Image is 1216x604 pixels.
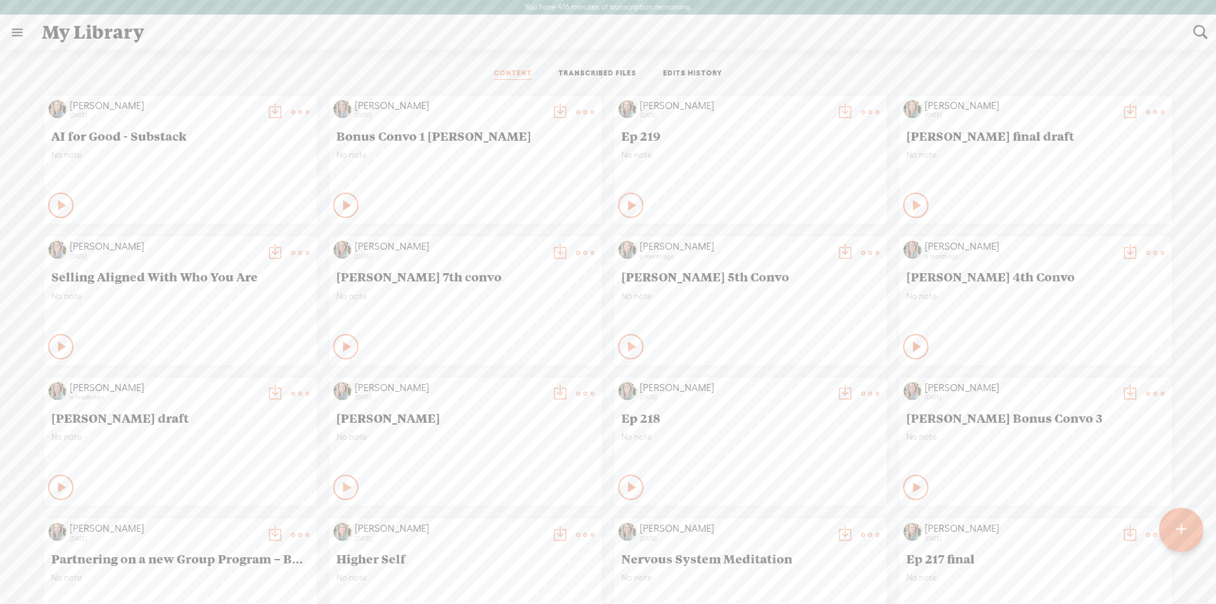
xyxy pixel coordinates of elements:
[906,572,1165,583] span: No note
[355,253,545,260] div: [DATE]
[618,382,637,401] img: http%3A%2F%2Fres.cloudinary.com%2Ftrebble-fm%2Fimage%2Fupload%2Fv1719039352%2Fcom.trebble.trebble...
[906,269,1165,284] span: [PERSON_NAME] 4th Convo
[48,100,67,119] img: http%3A%2F%2Fres.cloudinary.com%2Ftrebble-fm%2Fimage%2Fupload%2Fv1719039352%2Fcom.trebble.trebble...
[621,551,880,566] span: Nervous System Meditation
[70,394,260,401] div: a month ago
[51,432,310,442] span: No note
[640,382,830,394] div: [PERSON_NAME]
[333,240,352,259] img: http%3A%2F%2Fres.cloudinary.com%2Ftrebble-fm%2Fimage%2Fupload%2Fv1719039352%2Fcom.trebble.trebble...
[333,382,352,401] img: http%3A%2F%2Fres.cloudinary.com%2Ftrebble-fm%2Fimage%2Fupload%2Fv1719039352%2Fcom.trebble.trebble...
[618,100,637,119] img: http%3A%2F%2Fres.cloudinary.com%2Ftrebble-fm%2Fimage%2Fupload%2Fv1719039352%2Fcom.trebble.trebble...
[618,522,637,541] img: http%3A%2F%2Fres.cloudinary.com%2Ftrebble-fm%2Fimage%2Fupload%2Fv1719039352%2Fcom.trebble.trebble...
[70,535,260,543] div: [DATE]
[70,253,260,260] div: [DATE]
[336,291,595,302] span: No note
[336,572,595,583] span: No note
[70,100,260,112] div: [PERSON_NAME]
[355,100,545,112] div: [PERSON_NAME]
[925,394,1115,401] div: [DATE]
[51,269,310,284] span: Selling Aligned With Who You Are
[906,291,1165,302] span: No note
[355,240,545,253] div: [PERSON_NAME]
[51,128,310,143] span: AI for Good - Substack
[663,68,723,80] a: EDITS HISTORY
[906,150,1165,160] span: No note
[906,551,1165,566] span: Ep 217 final
[903,382,922,401] img: http%3A%2F%2Fres.cloudinary.com%2Ftrebble-fm%2Fimage%2Fupload%2Fv1719039352%2Fcom.trebble.trebble...
[906,410,1165,425] span: [PERSON_NAME] Bonus Convo 3
[925,522,1115,535] div: [PERSON_NAME]
[621,128,880,143] span: Ep 219
[925,240,1115,253] div: [PERSON_NAME]
[336,410,595,425] span: [PERSON_NAME]
[336,551,595,566] span: Higher Self
[51,572,310,583] span: No note
[355,522,545,535] div: [PERSON_NAME]
[640,112,830,119] div: [DATE]
[925,100,1115,112] div: [PERSON_NAME]
[640,100,830,112] div: [PERSON_NAME]
[925,382,1115,394] div: [PERSON_NAME]
[494,68,532,80] a: CONTENT
[51,291,310,302] span: No note
[336,432,595,442] span: No note
[621,269,880,284] span: [PERSON_NAME] 5th Convo
[640,253,830,260] div: a month ago
[48,522,67,541] img: http%3A%2F%2Fres.cloudinary.com%2Ftrebble-fm%2Fimage%2Fupload%2Fv1719039352%2Fcom.trebble.trebble...
[355,382,545,394] div: [PERSON_NAME]
[621,291,880,302] span: No note
[524,3,692,13] label: You have 416 minutes of transcription remaining.
[903,522,922,541] img: http%3A%2F%2Fres.cloudinary.com%2Ftrebble-fm%2Fimage%2Fupload%2Fv1719039352%2Fcom.trebble.trebble...
[48,382,67,401] img: http%3A%2F%2Fres.cloudinary.com%2Ftrebble-fm%2Fimage%2Fupload%2Fv1719039352%2Fcom.trebble.trebble...
[336,150,595,160] span: No note
[333,522,352,541] img: http%3A%2F%2Fres.cloudinary.com%2Ftrebble-fm%2Fimage%2Fupload%2Fv1719039352%2Fcom.trebble.trebble...
[906,432,1165,442] span: No note
[355,394,545,401] div: [DATE]
[906,128,1165,143] span: [PERSON_NAME] final draft
[336,269,595,284] span: [PERSON_NAME] 7th convo
[559,68,636,80] a: TRANSCRIBED FILES
[640,522,830,535] div: [PERSON_NAME]
[925,112,1115,119] div: [DATE]
[51,410,310,425] span: [PERSON_NAME] draft
[640,394,830,401] div: [DATE]
[355,535,545,543] div: [DATE]
[925,535,1115,543] div: [DATE]
[903,100,922,119] img: http%3A%2F%2Fres.cloudinary.com%2Ftrebble-fm%2Fimage%2Fupload%2Fv1719039352%2Fcom.trebble.trebble...
[621,410,880,425] span: Ep 218
[925,253,1115,260] div: a month ago
[70,240,260,253] div: [PERSON_NAME]
[640,535,830,543] div: [DATE]
[336,128,595,143] span: Bonus Convo 1 [PERSON_NAME]
[51,150,310,160] span: No note
[618,240,637,259] img: http%3A%2F%2Fres.cloudinary.com%2Ftrebble-fm%2Fimage%2Fupload%2Fv1719039352%2Fcom.trebble.trebble...
[355,112,545,119] div: [DATE]
[70,112,260,119] div: [DATE]
[48,240,67,259] img: http%3A%2F%2Fres.cloudinary.com%2Ftrebble-fm%2Fimage%2Fupload%2Fv1719039352%2Fcom.trebble.trebble...
[903,240,922,259] img: http%3A%2F%2Fres.cloudinary.com%2Ftrebble-fm%2Fimage%2Fupload%2Fv1719039352%2Fcom.trebble.trebble...
[51,551,310,566] span: Partnering on a new Group Program – Bonus Convo No. 2
[621,150,880,160] span: No note
[33,16,1184,49] div: My Library
[621,432,880,442] span: No note
[70,522,260,535] div: [PERSON_NAME]
[640,240,830,253] div: [PERSON_NAME]
[70,382,260,394] div: [PERSON_NAME]
[621,572,880,583] span: No note
[333,100,352,119] img: http%3A%2F%2Fres.cloudinary.com%2Ftrebble-fm%2Fimage%2Fupload%2Fv1719039352%2Fcom.trebble.trebble...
